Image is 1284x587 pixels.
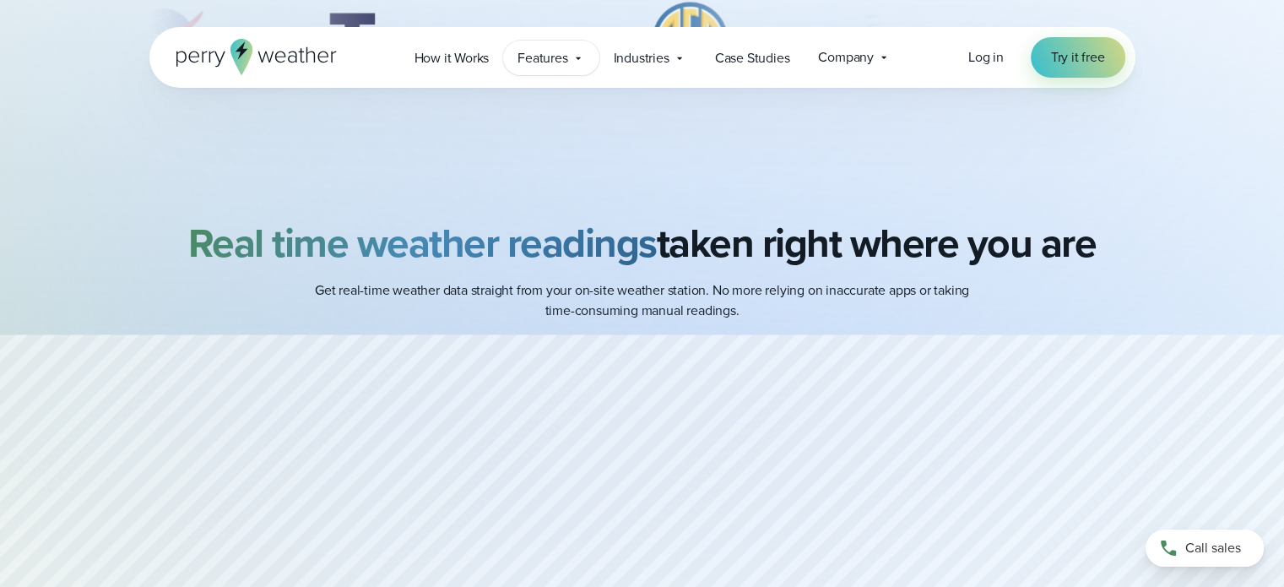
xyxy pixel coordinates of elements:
[188,213,657,273] strong: Real time weather readings
[414,48,490,68] span: How it Works
[614,48,669,68] span: Industries
[400,41,504,75] a: How it Works
[188,220,1097,267] h2: taken right where you are
[715,48,790,68] span: Case Studies
[1051,47,1105,68] span: Try it free
[968,47,1004,67] span: Log in
[701,41,805,75] a: Case Studies
[1185,538,1241,558] span: Call sales
[818,47,874,68] span: Company
[1146,530,1264,567] a: Call sales
[1031,37,1125,78] a: Try it free
[517,48,567,68] span: Features
[968,47,1004,68] a: Log in
[305,280,980,321] p: Get real-time weather data straight from your on-site weather station. No more relying on inaccur...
